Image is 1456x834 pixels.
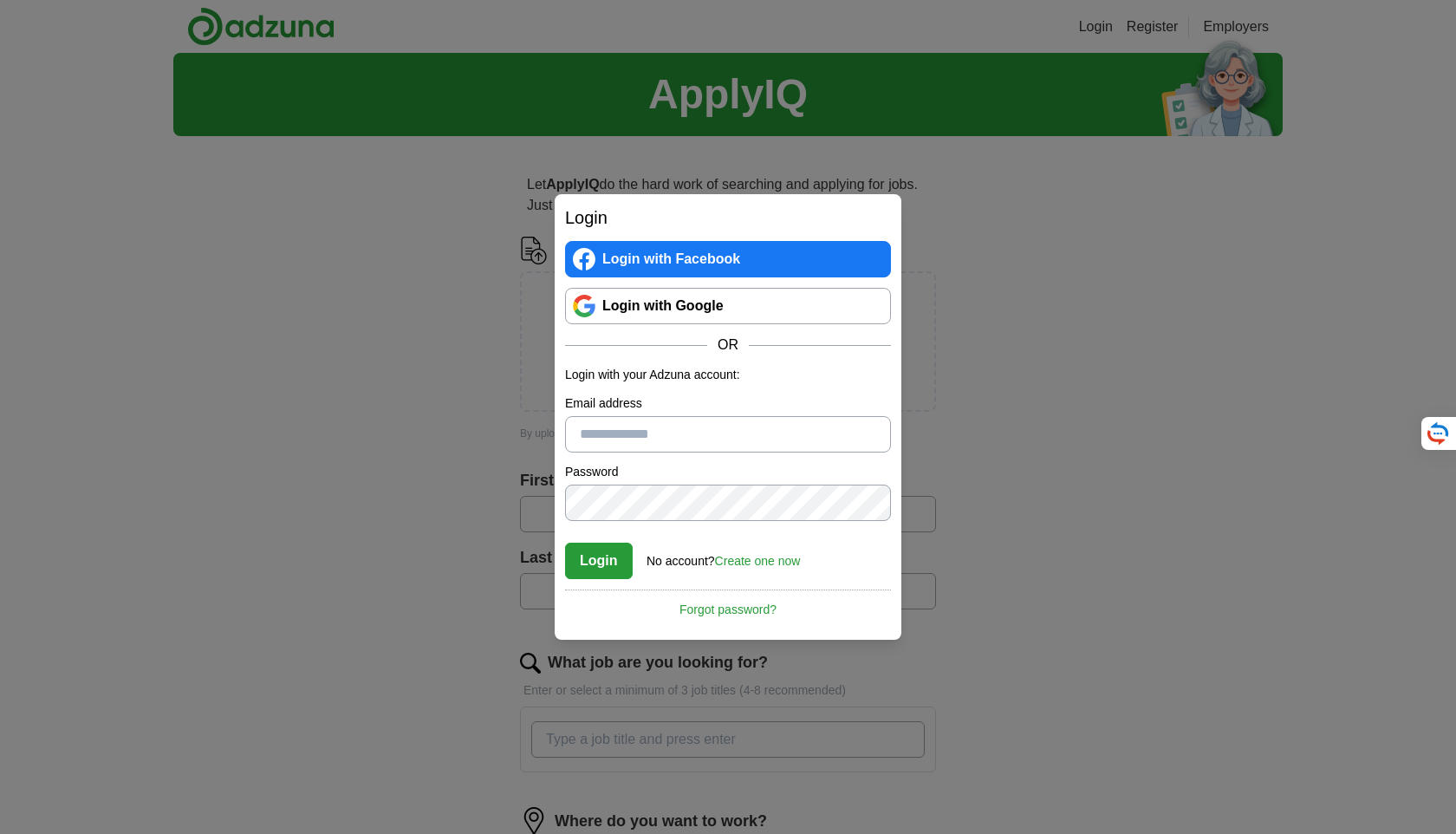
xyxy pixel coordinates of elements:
a: Login with Facebook [565,241,891,277]
label: Email address [565,394,891,413]
button: Login [565,543,633,579]
label: Password [565,463,891,481]
a: Forgot password? [565,590,891,619]
div: No account? [647,542,800,570]
a: Login with Google [565,288,891,324]
h2: Login [565,205,891,231]
p: Login with your Adzuna account: [565,366,891,384]
span: OR [707,335,749,355]
a: Create one now [715,554,801,568]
